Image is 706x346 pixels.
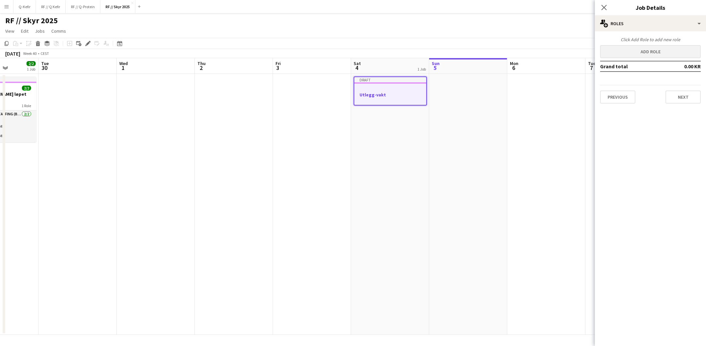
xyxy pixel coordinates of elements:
[51,28,66,34] span: Comms
[354,76,427,106] app-job-card: DraftUtlegg-vakt
[509,64,518,72] span: 6
[354,92,426,98] h3: Utlegg-vakt
[13,0,36,13] button: Q-Kefir
[32,27,47,35] a: Jobs
[26,61,36,66] span: 2/2
[5,28,14,34] span: View
[21,28,28,34] span: Edit
[40,64,49,72] span: 30
[587,64,596,72] span: 7
[5,50,20,57] div: [DATE]
[118,64,128,72] span: 1
[35,28,45,34] span: Jobs
[66,0,100,13] button: RF // Q-Protein
[588,60,596,66] span: Tue
[417,67,426,72] div: 1 Job
[600,45,701,58] button: Add role
[275,64,281,72] span: 3
[36,0,66,13] button: RF // Q Kefir
[49,27,69,35] a: Comms
[600,37,701,42] div: Click Add Role to add new role
[5,16,58,25] h1: RF // Skyr 2025
[3,27,17,35] a: View
[22,103,31,108] span: 1 Role
[432,60,440,66] span: Sun
[431,64,440,72] span: 5
[197,60,206,66] span: Thu
[22,51,38,56] span: Week 40
[600,61,663,72] td: Grand total
[100,0,135,13] button: RF // Skyr 2025
[354,60,361,66] span: Sat
[276,60,281,66] span: Fri
[595,3,706,12] h3: Job Details
[27,67,35,72] div: 1 Job
[510,60,518,66] span: Mon
[119,60,128,66] span: Wed
[663,61,701,72] td: 0.00 KR
[22,86,31,91] span: 2/2
[41,51,49,56] div: CEST
[353,64,361,72] span: 4
[595,16,706,31] div: Roles
[665,91,701,104] button: Next
[18,27,31,35] a: Edit
[354,77,426,82] div: Draft
[600,91,635,104] button: Previous
[41,60,49,66] span: Tue
[196,64,206,72] span: 2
